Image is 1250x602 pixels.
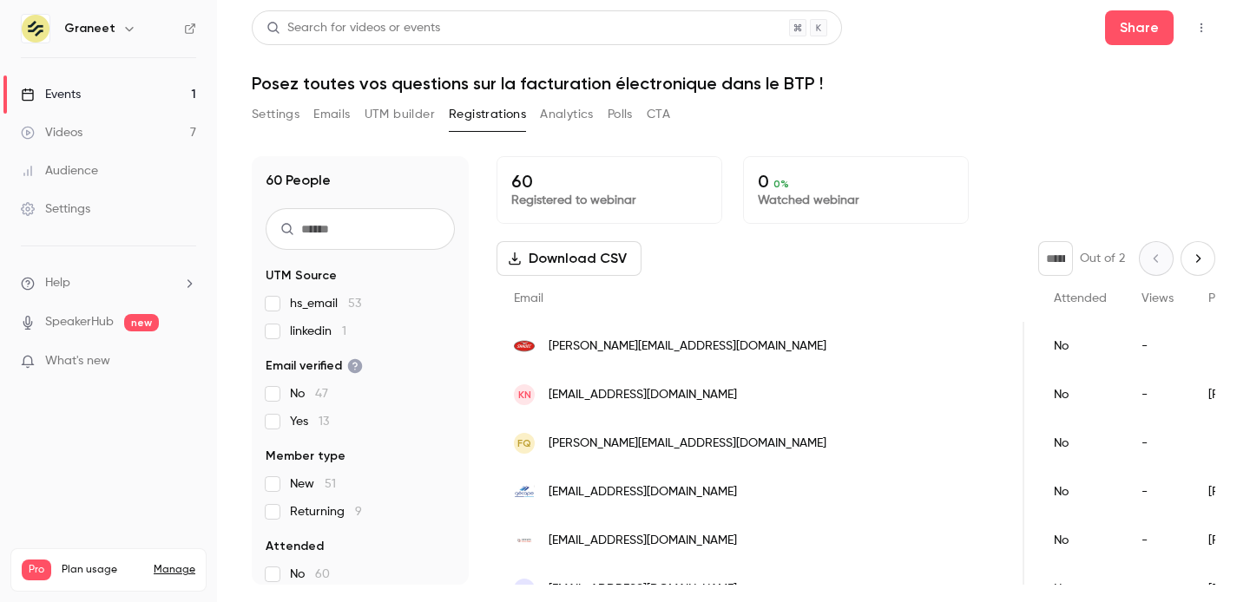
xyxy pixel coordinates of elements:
[1036,468,1124,516] div: No
[549,580,737,599] span: [EMAIL_ADDRESS][DOMAIN_NAME]
[266,19,440,37] div: Search for videos or events
[342,325,346,337] span: 1
[22,559,51,580] span: Pro
[21,86,81,103] div: Events
[175,354,196,370] iframe: Noticeable Trigger
[511,192,707,209] p: Registered to webinar
[290,295,361,312] span: hs_email
[518,387,531,402] span: kN
[252,101,299,128] button: Settings
[313,101,350,128] button: Emails
[22,15,49,43] img: Graneet
[1080,250,1125,267] p: Out of 2
[154,563,195,577] a: Manage
[758,192,954,209] p: Watched webinar
[549,483,737,501] span: [EMAIL_ADDRESS][DOMAIN_NAME]
[540,101,594,128] button: Analytics
[511,171,707,192] p: 60
[319,416,329,428] span: 13
[608,101,633,128] button: Polls
[290,475,336,493] span: New
[1124,516,1191,565] div: -
[497,241,641,276] button: Download CSV
[1105,10,1174,45] button: Share
[1124,468,1191,516] div: -
[549,435,826,453] span: [PERSON_NAME][EMAIL_ADDRESS][DOMAIN_NAME]
[514,530,535,551] img: doumer.fr
[514,336,535,357] img: snadec.fr
[1036,516,1124,565] div: No
[1036,322,1124,370] div: No
[758,171,954,192] p: 0
[1124,419,1191,468] div: -
[355,506,362,518] span: 9
[1036,370,1124,419] div: No
[124,314,159,331] span: new
[21,274,196,292] li: help-dropdown-opener
[1124,322,1191,370] div: -
[549,386,737,404] span: [EMAIL_ADDRESS][DOMAIN_NAME]
[549,532,737,550] span: [EMAIL_ADDRESS][DOMAIN_NAME]
[514,292,543,304] span: Email
[514,481,535,502] img: gecape.com
[315,568,330,580] span: 60
[290,413,329,430] span: Yes
[45,352,110,370] span: What's new
[266,170,331,191] h1: 60 People
[365,101,435,128] button: UTM builder
[549,337,826,356] span: [PERSON_NAME][EMAIL_ADDRESS][DOMAIN_NAME]
[62,563,143,577] span: Plan usage
[64,20,115,37] h6: Graneet
[773,178,789,190] span: 0 %
[1036,419,1124,468] div: No
[290,323,346,340] span: linkedin
[1054,292,1107,304] span: Attended
[266,538,324,555] span: Attended
[21,124,82,141] div: Videos
[266,267,337,285] span: UTM Source
[266,357,363,375] span: Email verified
[1124,370,1191,419] div: -
[315,388,328,400] span: 47
[647,101,670,128] button: CTA
[45,274,70,292] span: Help
[449,101,526,128] button: Registrations
[21,162,98,180] div: Audience
[1181,241,1215,276] button: Next page
[348,298,361,310] span: 53
[252,73,1215,94] h1: Posez toutes vos questions sur la facturation électronique dans le BTP !
[290,503,362,520] span: Returning
[21,200,90,218] div: Settings
[266,448,345,465] span: Member type
[519,581,530,597] span: LL
[45,313,114,331] a: SpeakerHub
[290,385,328,402] span: No
[517,435,531,451] span: FQ
[290,566,330,583] span: No
[325,478,336,490] span: 51
[1141,292,1174,304] span: Views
